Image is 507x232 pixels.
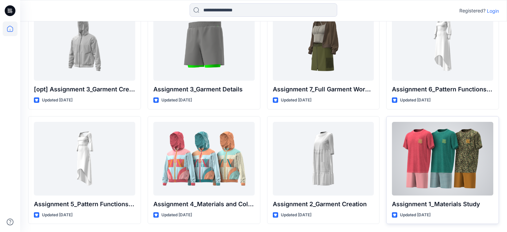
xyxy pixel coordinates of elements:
[34,200,135,209] p: Assignment 5_Pattern Functions Pt.1
[161,97,192,104] p: Updated [DATE]
[42,212,72,219] p: Updated [DATE]
[34,7,135,81] a: [opt] Assignment 3_Garment Creation Details
[281,97,311,104] p: Updated [DATE]
[153,85,255,94] p: Assignment 3_Garment Details
[34,85,135,94] p: [opt] Assignment 3_Garment Creation Details
[153,7,255,81] a: Assignment 3_Garment Details
[153,200,255,209] p: Assignment 4_Materials and Colorways
[273,122,374,196] a: Assignment 2_Garment Creation
[281,212,311,219] p: Updated [DATE]
[392,122,493,196] a: Assignment 1_Materials Study
[400,97,430,104] p: Updated [DATE]
[400,212,430,219] p: Updated [DATE]
[392,85,493,94] p: Assignment 6_Pattern Functions Pt.2
[153,122,255,196] a: Assignment 4_Materials and Colorways
[459,7,486,15] p: Registered?
[392,7,493,81] a: Assignment 6_Pattern Functions Pt.2
[273,200,374,209] p: Assignment 2_Garment Creation
[273,85,374,94] p: Assignment 7_Full Garment Workflow
[161,212,192,219] p: Updated [DATE]
[273,7,374,81] a: Assignment 7_Full Garment Workflow
[487,7,499,14] p: Login
[42,97,72,104] p: Updated [DATE]
[392,200,493,209] p: Assignment 1_Materials Study
[34,122,135,196] a: Assignment 5_Pattern Functions Pt.1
